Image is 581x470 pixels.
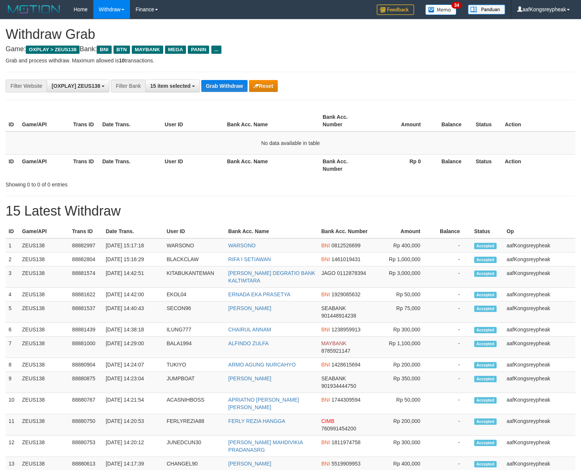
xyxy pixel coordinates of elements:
[332,242,361,248] span: Copy 0812526699 to clipboard
[321,383,356,389] span: Copy 901934444750 to clipboard
[19,323,69,337] td: ZEUS138
[372,414,432,436] td: Rp 200,000
[332,327,361,333] span: Copy 1238959913 to clipboard
[371,110,432,132] th: Amount
[474,362,497,368] span: Accepted
[432,154,473,176] th: Balance
[162,154,224,176] th: User ID
[6,288,19,302] td: 4
[321,375,346,381] span: SEABANK
[99,154,162,176] th: Date Trans.
[504,372,575,393] td: aafKongsreypheak
[6,4,62,15] img: MOTION_logo.png
[69,414,103,436] td: 88880750
[6,46,575,53] h4: Game: Bank:
[502,154,575,176] th: Action
[432,358,471,372] td: -
[321,439,330,445] span: BNI
[164,302,225,323] td: SECON96
[474,292,497,298] span: Accepted
[432,337,471,358] td: -
[70,154,99,176] th: Trans ID
[19,393,69,414] td: ZEUS138
[474,270,497,277] span: Accepted
[6,132,575,155] td: No data available in table
[504,238,575,253] td: aafKongsreypheak
[320,110,371,132] th: Bank Acc. Number
[474,461,497,467] span: Accepted
[103,302,164,323] td: [DATE] 14:40:43
[19,154,70,176] th: Game/API
[225,225,318,238] th: Bank Acc. Name
[19,436,69,457] td: ZEUS138
[103,266,164,288] td: [DATE] 14:42:51
[321,327,330,333] span: BNI
[474,306,497,312] span: Accepted
[432,253,471,266] td: -
[164,253,225,266] td: BLACKCLAW
[372,436,432,457] td: Rp 300,000
[69,302,103,323] td: 88881537
[228,397,299,410] a: APRIATNO [PERSON_NAME] [PERSON_NAME]
[372,337,432,358] td: Rp 1,100,000
[473,154,502,176] th: Status
[372,288,432,302] td: Rp 50,000
[432,323,471,337] td: -
[474,440,497,446] span: Accepted
[321,256,330,262] span: BNI
[320,154,371,176] th: Bank Acc. Number
[164,436,225,457] td: JUNEDCUN30
[224,110,320,132] th: Bank Acc. Name
[228,461,271,467] a: [PERSON_NAME]
[228,291,290,297] a: ERNADA EKA PRASETYA
[164,238,225,253] td: WARSONO
[69,288,103,302] td: 88881622
[474,397,497,403] span: Accepted
[224,154,320,176] th: Bank Acc. Name
[164,337,225,358] td: BALA1994
[321,461,330,467] span: BNI
[504,266,575,288] td: aafKongsreypheak
[6,266,19,288] td: 3
[321,348,350,354] span: Copy 8785921147 to clipboard
[69,358,103,372] td: 88880904
[99,110,162,132] th: Date Trans.
[332,256,361,262] span: Copy 1461019431 to clipboard
[332,439,361,445] span: Copy 1811974758 to clipboard
[504,323,575,337] td: aafKongsreypheak
[228,362,295,368] a: ARMO AGUNG NURCAHYO
[432,414,471,436] td: -
[372,253,432,266] td: Rp 1,000,000
[432,238,471,253] td: -
[372,225,432,238] th: Amount
[6,238,19,253] td: 1
[19,337,69,358] td: ZEUS138
[19,266,69,288] td: ZEUS138
[103,358,164,372] td: [DATE] 14:24:07
[502,110,575,132] th: Action
[165,46,186,54] span: MEGA
[321,426,356,432] span: Copy 760991454200 to clipboard
[6,110,19,132] th: ID
[69,372,103,393] td: 88880875
[69,238,103,253] td: 88882997
[103,288,164,302] td: [DATE] 14:42:00
[19,238,69,253] td: ZEUS138
[164,266,225,288] td: KITABUKANTEMAN
[228,327,271,333] a: CHAIRUL ANNAM
[19,302,69,323] td: ZEUS138
[69,436,103,457] td: 88880753
[228,375,271,381] a: [PERSON_NAME]
[377,4,414,15] img: Feedback.jpg
[321,397,330,403] span: BNI
[69,393,103,414] td: 88880767
[211,46,221,54] span: ...
[164,414,225,436] td: FERLYREZIA88
[69,266,103,288] td: 88881574
[6,178,236,188] div: Showing 0 to 0 of 0 entries
[504,337,575,358] td: aafKongsreypheak
[372,393,432,414] td: Rp 50,000
[164,225,225,238] th: User ID
[70,110,99,132] th: Trans ID
[114,46,130,54] span: BTN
